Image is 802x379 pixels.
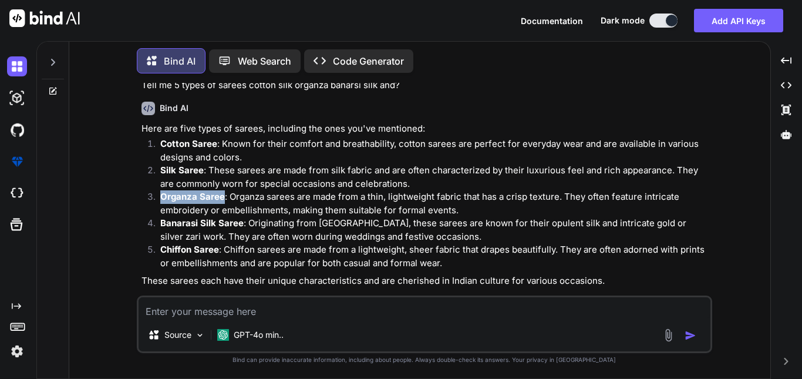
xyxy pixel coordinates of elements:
[137,355,712,364] p: Bind can provide inaccurate information, including about people. Always double-check its answers....
[141,79,710,92] p: Tell me 5 types of sarees cotton silk organza banarsi silk and?
[333,54,404,68] p: Code Generator
[160,244,219,255] strong: Chiffon Saree
[7,341,27,361] img: settings
[195,330,205,340] img: Pick Models
[685,330,696,341] img: icon
[7,120,27,140] img: githubDark
[7,56,27,76] img: darkChat
[521,15,583,27] button: Documentation
[160,190,710,217] p: : Organza sarees are made from a thin, lightweight fabric that has a crisp texture. They often fe...
[160,164,710,190] p: : These sarees are made from silk fabric and are often characterized by their luxurious feel and ...
[160,102,188,114] h6: Bind AI
[694,9,783,32] button: Add API Keys
[160,138,217,149] strong: Cotton Saree
[160,217,244,229] strong: Banarasi Silk Saree
[7,152,27,172] img: premium
[234,329,284,341] p: GPT-4o min..
[160,243,710,270] p: : Chiffon sarees are made from a lightweight, sheer fabric that drapes beautifully. They are ofte...
[160,165,204,176] strong: Silk Saree
[7,183,27,203] img: cloudideIcon
[164,329,191,341] p: Source
[160,191,225,202] strong: Organza Saree
[217,329,229,341] img: GPT-4o mini
[521,16,583,26] span: Documentation
[7,88,27,108] img: darkAi-studio
[160,137,710,164] p: : Known for their comfort and breathability, cotton sarees are perfect for everyday wear and are ...
[164,54,196,68] p: Bind AI
[662,328,675,342] img: attachment
[141,274,710,288] p: These sarees each have their unique characteristics and are cherished in Indian culture for vario...
[160,217,710,243] p: : Originating from [GEOGRAPHIC_DATA], these sarees are known for their opulent silk and intricate...
[601,15,645,26] span: Dark mode
[9,9,80,27] img: Bind AI
[141,122,710,136] p: Here are five types of sarees, including the ones you've mentioned:
[238,54,291,68] p: Web Search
